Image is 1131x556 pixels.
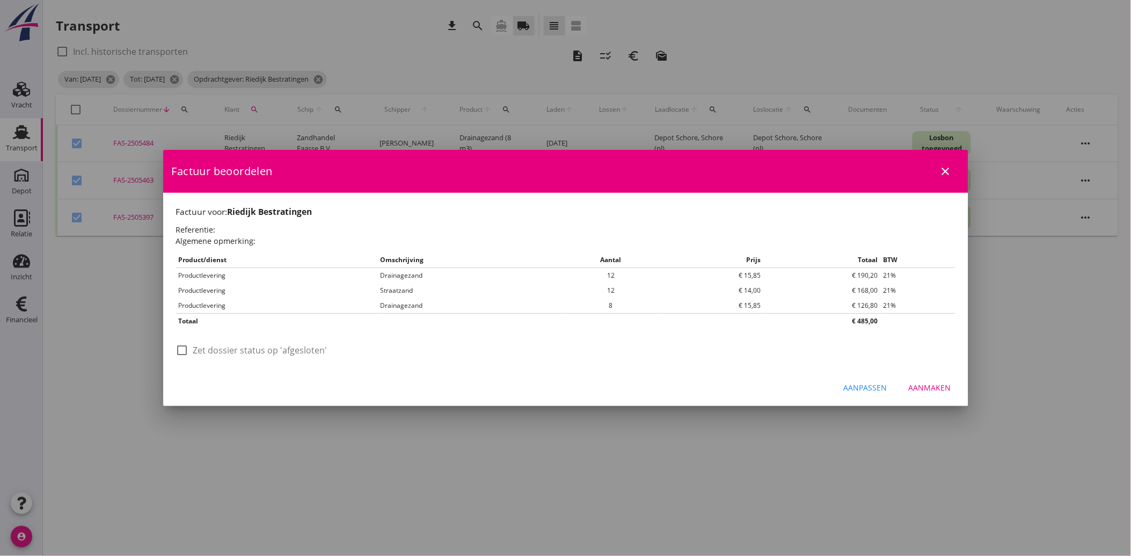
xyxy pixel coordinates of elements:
[880,283,955,298] td: 21%
[763,298,880,314] td: € 126,80
[193,345,327,356] label: Zet dossier status op 'afgesloten'
[939,165,952,178] i: close
[176,268,378,283] td: Productlevering
[561,283,660,298] td: 12
[163,150,968,193] div: Factuur beoordelen
[176,298,378,314] td: Productlevering
[176,313,764,329] th: Totaal
[561,298,660,314] td: 8
[561,252,660,268] th: Aantal
[660,283,763,298] td: € 14,00
[176,252,378,268] th: Product/dienst
[176,206,955,218] h1: Factuur voor:
[835,378,896,398] button: Aanpassen
[880,252,955,268] th: BTW
[176,283,378,298] td: Productlevering
[763,268,880,283] td: € 190,20
[909,382,951,393] div: Aanmaken
[176,224,955,247] h2: Referentie: Algemene opmerking:
[660,268,763,283] td: € 15,85
[660,298,763,314] td: € 15,85
[880,268,955,283] td: 21%
[763,252,880,268] th: Totaal
[378,298,561,314] td: Drainagezand
[378,283,561,298] td: Straatzand
[763,283,880,298] td: € 168,00
[880,298,955,314] td: 21%
[900,378,960,398] button: Aanmaken
[378,268,561,283] td: Drainagezand
[378,252,561,268] th: Omschrijving
[228,206,312,218] strong: Riedijk Bestratingen
[763,313,880,329] th: € 485,00
[844,382,887,393] div: Aanpassen
[660,252,763,268] th: Prijs
[561,268,660,283] td: 12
